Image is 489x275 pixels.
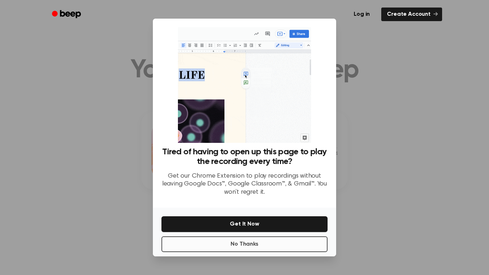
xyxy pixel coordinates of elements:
[47,8,87,21] a: Beep
[161,147,328,167] h3: Tired of having to open up this page to play the recording every time?
[161,216,328,232] button: Get It Now
[178,27,311,143] img: Beep extension in action
[347,6,377,23] a: Log in
[381,8,442,21] a: Create Account
[161,236,328,252] button: No Thanks
[161,172,328,197] p: Get our Chrome Extension to play recordings without leaving Google Docs™, Google Classroom™, & Gm...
